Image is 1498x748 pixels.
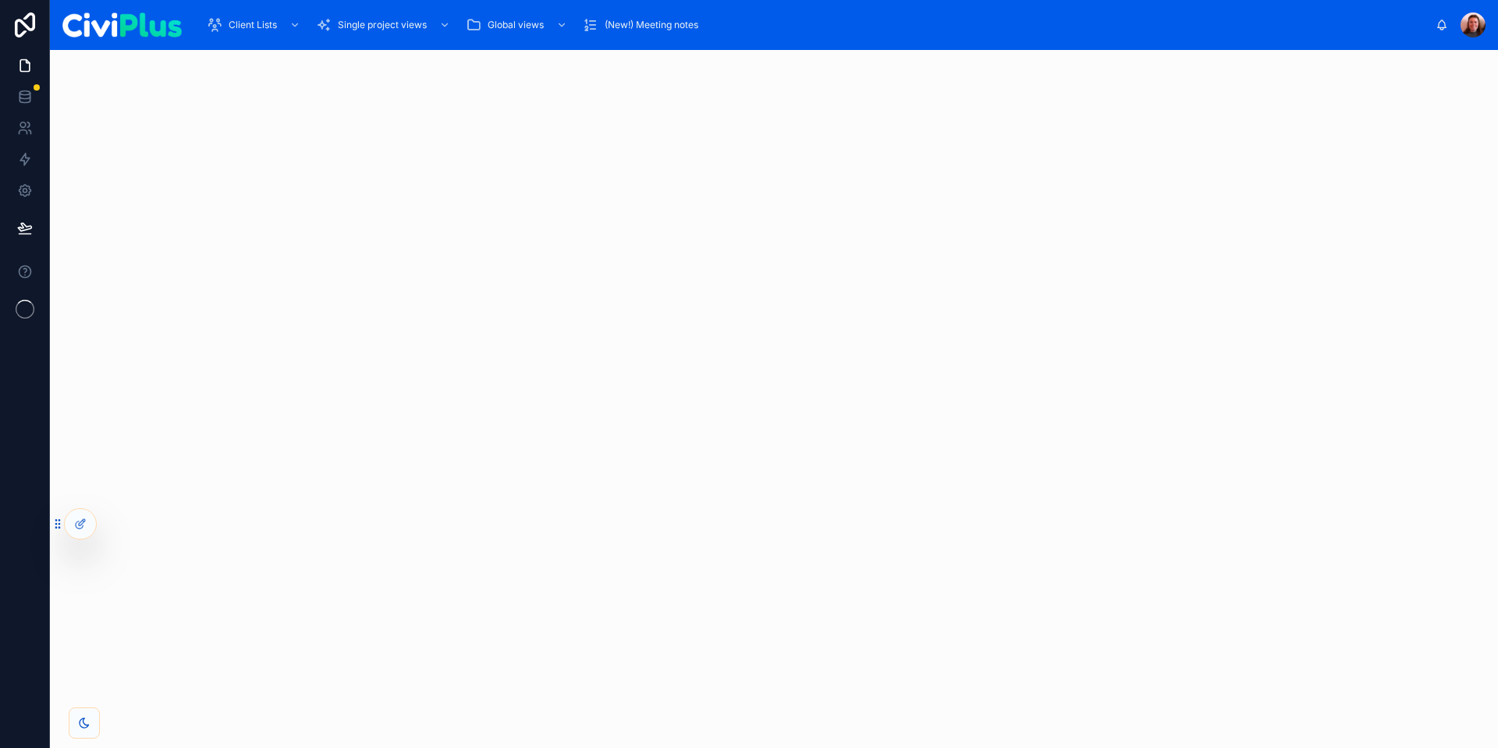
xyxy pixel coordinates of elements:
a: (New!) Meeting notes [578,11,709,39]
a: Global views [461,11,575,39]
a: Client Lists [202,11,308,39]
img: App logo [62,12,182,37]
div: scrollable content [194,8,1436,42]
span: Single project views [338,19,427,31]
span: Global views [488,19,544,31]
span: Client Lists [229,19,277,31]
a: Single project views [311,11,458,39]
span: (New!) Meeting notes [605,19,698,31]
